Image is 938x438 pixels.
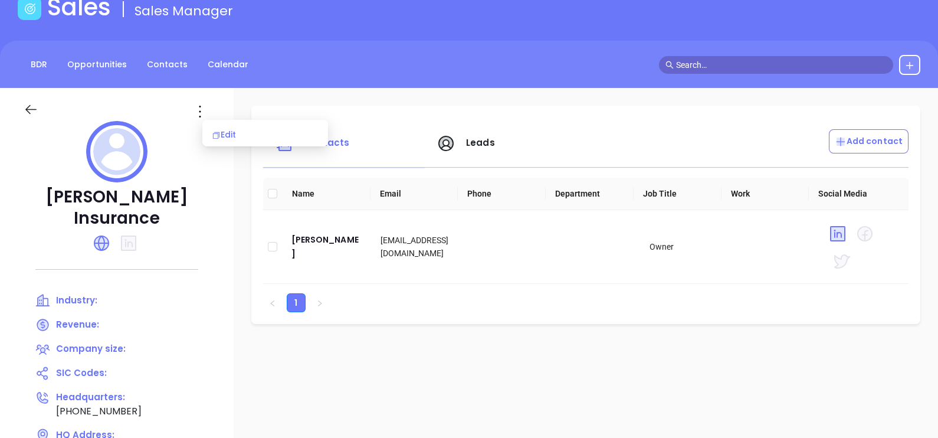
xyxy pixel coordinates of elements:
[56,404,142,418] span: [PHONE_NUMBER]
[676,58,887,71] input: Search…
[634,178,721,210] th: Job Title
[56,342,126,355] span: Company size:
[310,293,329,312] li: Next Page
[370,178,458,210] th: Email
[24,55,54,74] a: BDR
[310,293,329,312] button: right
[263,293,282,312] li: Previous Page
[263,293,282,312] button: left
[201,55,255,74] a: Calendar
[466,136,495,149] span: Leads
[640,210,730,284] td: Owner
[287,293,306,312] li: 1
[458,178,546,210] th: Phone
[269,300,276,307] span: left
[371,210,461,284] td: [EMAIL_ADDRESS][DOMAIN_NAME]
[287,294,305,312] a: 1
[56,294,97,306] span: Industry:
[140,55,195,74] a: Contacts
[316,300,323,307] span: right
[665,61,674,69] span: search
[24,187,210,229] p: [PERSON_NAME] Insurance
[60,55,134,74] a: Opportunities
[721,178,809,210] th: Work
[291,233,362,261] a: [PERSON_NAME]
[283,178,370,210] th: Name
[86,121,147,182] img: profile logo
[56,367,107,379] span: SIC Codes:
[56,391,125,403] span: Headquarters:
[212,128,319,141] div: Edit
[546,178,634,210] th: Department
[135,2,233,20] span: Sales Manager
[56,318,99,331] span: Revenue:
[835,135,903,148] p: Add contact
[809,178,897,210] th: Social Media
